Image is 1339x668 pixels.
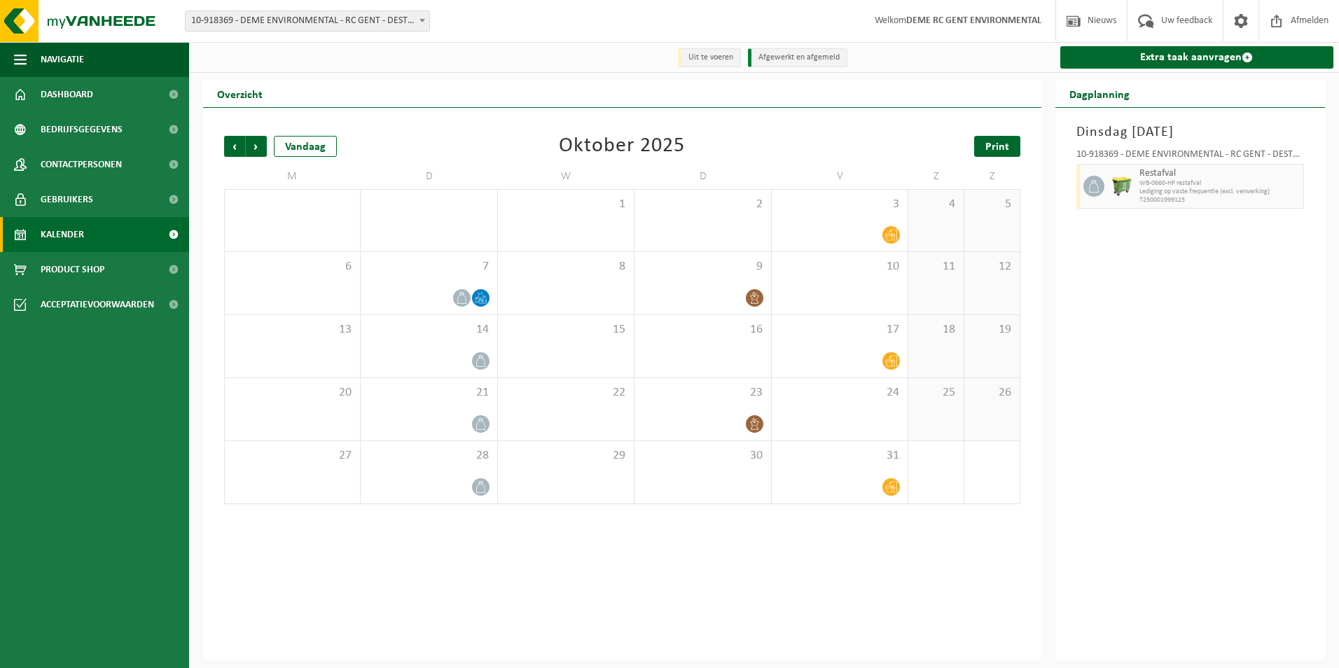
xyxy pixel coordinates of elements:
span: 29 [505,448,627,464]
td: Z [964,164,1020,189]
span: 13 [232,322,353,338]
td: W [498,164,634,189]
span: 21 [368,385,490,401]
span: 28 [368,448,490,464]
span: 31 [779,448,901,464]
span: Contactpersonen [41,147,122,182]
span: 18 [915,322,957,338]
span: 27 [232,448,353,464]
td: Z [908,164,964,189]
span: 10-918369 - DEME ENVIRONMENTAL - RC GENT - DESTELDONK [186,11,429,31]
span: Dashboard [41,77,93,112]
h2: Dagplanning [1055,80,1144,107]
span: 1 [505,197,627,212]
span: 24 [779,385,901,401]
span: 16 [641,322,763,338]
td: V [772,164,908,189]
span: Bedrijfsgegevens [41,112,123,147]
span: 10 [779,259,901,274]
span: 10-918369 - DEME ENVIRONMENTAL - RC GENT - DESTELDONK [185,11,430,32]
span: Restafval [1139,168,1300,179]
span: T250001999125 [1139,196,1300,204]
span: Navigatie [41,42,84,77]
span: 3 [779,197,901,212]
span: Gebruikers [41,182,93,217]
span: 25 [915,385,957,401]
span: Vorige [224,136,245,157]
span: Kalender [41,217,84,252]
span: 22 [505,385,627,401]
li: Uit te voeren [678,48,741,67]
span: 7 [368,259,490,274]
span: 30 [641,448,763,464]
span: 17 [779,322,901,338]
span: 15 [505,322,627,338]
div: Vandaag [274,136,337,157]
span: 6 [232,259,353,274]
span: 20 [232,385,353,401]
td: D [634,164,771,189]
span: Volgende [246,136,267,157]
div: Oktober 2025 [559,136,685,157]
span: 19 [971,322,1013,338]
span: 23 [641,385,763,401]
td: M [224,164,361,189]
img: WB-0660-HPE-GN-50 [1111,176,1132,197]
span: 8 [505,259,627,274]
span: WB-0660-HP restafval [1139,179,1300,188]
span: Print [985,141,1009,153]
span: 14 [368,322,490,338]
span: 12 [971,259,1013,274]
span: 5 [971,197,1013,212]
td: D [361,164,497,189]
span: Lediging op vaste frequentie (excl. verwerking) [1139,188,1300,196]
div: 10-918369 - DEME ENVIRONMENTAL - RC GENT - DESTELDONK [1076,150,1305,164]
span: 2 [641,197,763,212]
h2: Overzicht [203,80,277,107]
span: 4 [915,197,957,212]
a: Print [974,136,1020,157]
span: Product Shop [41,252,104,287]
a: Extra taak aanvragen [1060,46,1334,69]
span: 11 [915,259,957,274]
strong: DEME RC GENT ENVIRONMENTAL [906,15,1041,26]
h3: Dinsdag [DATE] [1076,122,1305,143]
span: 9 [641,259,763,274]
li: Afgewerkt en afgemeld [748,48,847,67]
span: Acceptatievoorwaarden [41,287,154,322]
span: 26 [971,385,1013,401]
